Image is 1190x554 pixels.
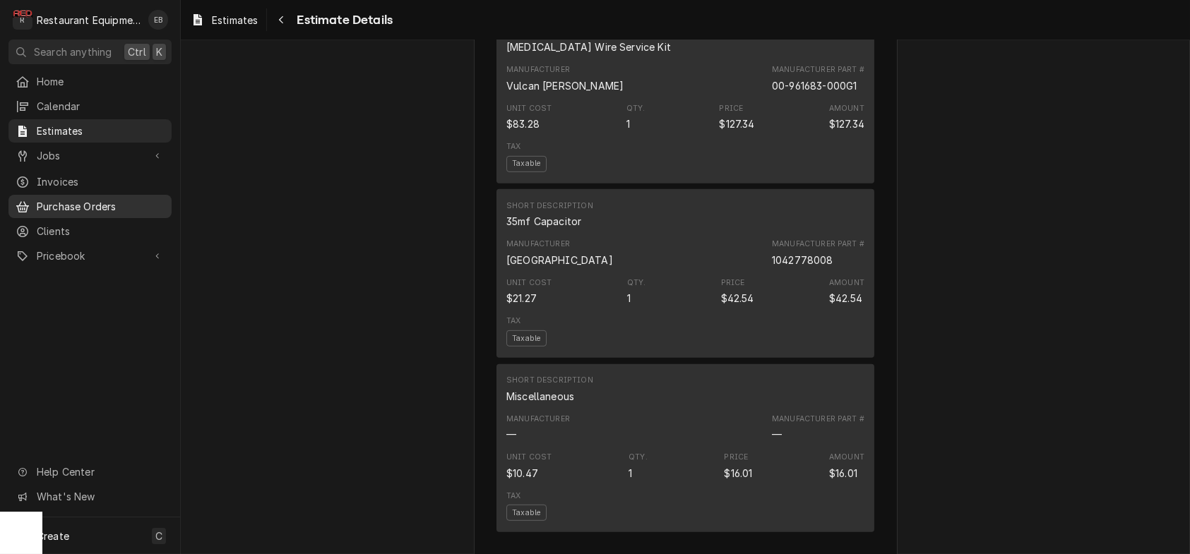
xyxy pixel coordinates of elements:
div: Short Description [506,214,581,229]
div: Cost [506,116,540,131]
div: Manufacturer [506,427,516,442]
div: Qty. [626,103,645,114]
div: Price [724,452,752,480]
button: Search anythingCtrlK [8,40,172,64]
div: Quantity [629,452,648,480]
div: Restaurant Equipment Diagnostics's Avatar [13,10,32,30]
div: Quantity [629,466,632,481]
div: Manufacturer [506,239,613,267]
div: Cost [506,103,552,131]
span: Estimates [212,13,258,28]
a: Home [8,70,172,93]
div: Line Item [496,364,874,533]
a: Calendar [8,95,172,118]
span: Taxable [506,330,547,347]
div: Amount [829,452,864,463]
div: Price [720,103,755,131]
div: Amount [829,116,864,131]
div: Part Number [772,64,864,92]
span: Create [37,530,69,542]
div: Amount [829,452,864,480]
div: Price [720,103,744,114]
div: Cost [506,277,552,306]
span: C [155,529,162,543]
button: Navigate back [270,8,292,31]
div: Unit Cost [506,103,552,114]
a: Estimates [185,8,263,32]
div: Emily Bird's Avatar [148,10,168,30]
div: Price [724,452,748,463]
a: Go to Jobs [8,144,172,167]
div: Amount [829,277,864,306]
div: Cost [506,452,552,480]
div: Line Item [496,189,874,358]
div: Part Number [772,239,864,267]
div: Manufacturer [506,414,570,425]
div: Part Number [772,78,857,93]
span: Search anything [34,44,112,59]
div: Price [721,277,754,306]
span: K [156,44,162,59]
div: Short Description [506,40,671,54]
div: Tax [506,315,520,327]
span: Invoices [37,174,165,189]
div: Cost [506,291,537,306]
div: Manufacturer [506,64,624,92]
div: Unit Cost [506,277,552,289]
span: Calendar [37,99,165,114]
div: Amount [829,277,864,289]
span: What's New [37,489,163,504]
div: Price [721,277,745,289]
div: Restaurant Equipment Diagnostics [37,13,141,28]
div: Qty. [627,277,646,289]
div: Price [720,116,755,131]
div: R [13,10,32,30]
div: Price [721,291,754,306]
div: Part Number [772,414,864,442]
div: Qty. [629,452,648,463]
a: Invoices [8,170,172,193]
div: Quantity [626,116,630,131]
a: Go to Help Center [8,460,172,483]
div: Part Number [772,253,833,267]
div: Manufacturer Part # [772,64,864,76]
span: Taxable [506,505,547,521]
span: Purchase Orders [37,199,165,214]
a: Go to What's New [8,485,172,508]
span: Clients [37,224,165,239]
div: Quantity [627,291,631,306]
div: Short Description [506,389,574,404]
div: Short Description [506,200,593,212]
div: Short Description [506,375,593,403]
div: Manufacturer [506,239,570,250]
div: Amount [829,103,864,114]
div: Amount [829,291,862,306]
a: Estimates [8,119,172,143]
span: Ctrl [128,44,146,59]
div: Manufacturer Part # [772,239,864,250]
span: Estimate Details [292,11,393,30]
a: Clients [8,219,172,243]
span: Pricebook [37,248,143,263]
div: Tax [506,141,520,152]
div: EB [148,10,168,30]
div: Amount [829,466,857,481]
div: Tax [506,490,520,502]
div: Line Item [496,15,874,183]
div: Quantity [626,103,645,131]
div: Manufacturer [506,64,570,76]
span: Home [37,74,165,89]
span: Help Center [37,464,163,479]
div: Manufacturer [506,253,613,267]
span: Taxable [506,156,547,172]
div: Manufacturer [506,78,624,93]
div: Short Description [506,375,593,386]
div: Amount [829,103,864,131]
div: Manufacturer [506,414,570,442]
div: Short Description [506,200,593,229]
span: Estimates [37,124,165,138]
span: Jobs [37,148,143,163]
div: Price [724,466,752,481]
div: Manufacturer Part # [772,414,864,425]
div: Part Number [772,427,782,442]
